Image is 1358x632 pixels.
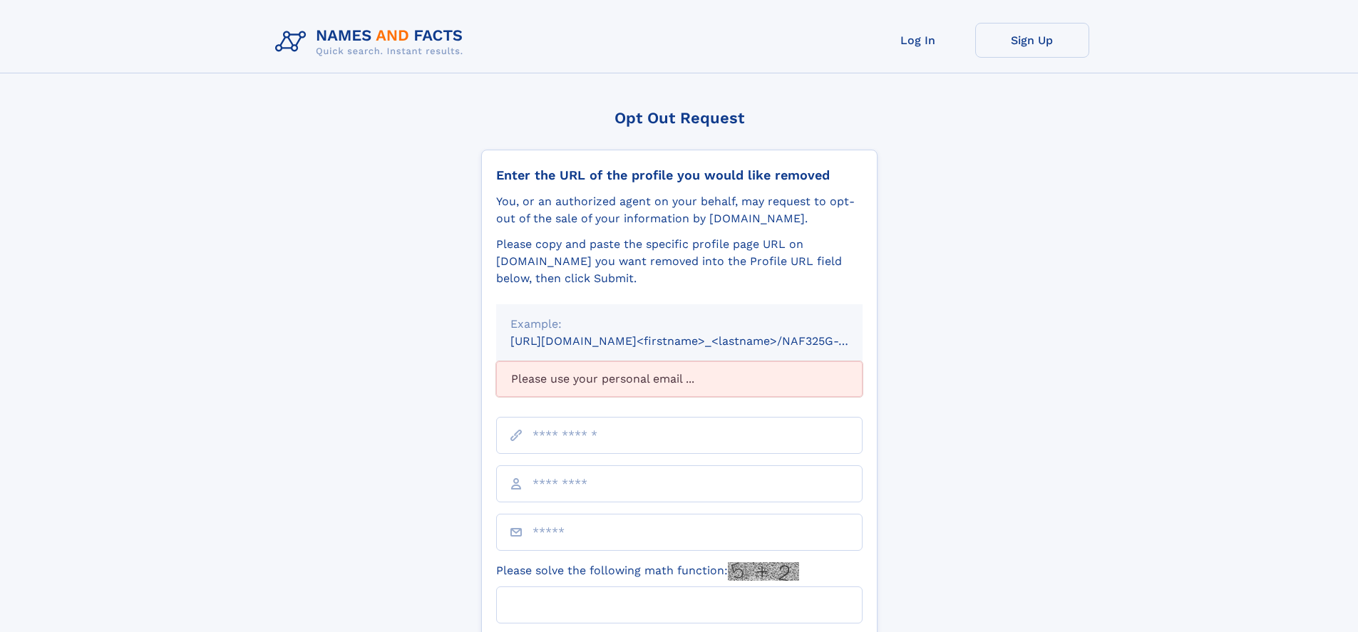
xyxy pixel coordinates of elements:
small: [URL][DOMAIN_NAME]<firstname>_<lastname>/NAF325G-xxxxxxxx [510,334,890,348]
img: Logo Names and Facts [269,23,475,61]
a: Sign Up [975,23,1089,58]
div: You, or an authorized agent on your behalf, may request to opt-out of the sale of your informatio... [496,193,863,227]
div: Please copy and paste the specific profile page URL on [DOMAIN_NAME] you want removed into the Pr... [496,236,863,287]
div: Enter the URL of the profile you would like removed [496,167,863,183]
div: Opt Out Request [481,109,878,127]
div: Please use your personal email ... [496,361,863,397]
a: Log In [861,23,975,58]
div: Example: [510,316,848,333]
label: Please solve the following math function: [496,562,799,581]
